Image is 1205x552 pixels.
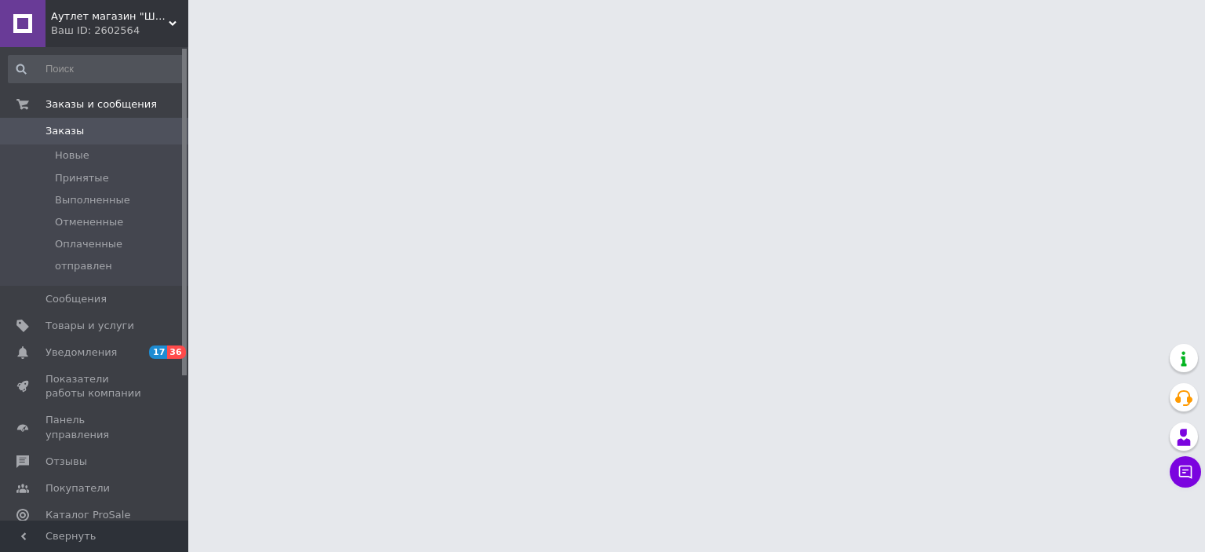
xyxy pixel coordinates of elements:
span: Заказы и сообщения [46,97,157,111]
div: Ваш ID: 2602564 [51,24,188,38]
span: Уведомления [46,345,117,360]
span: Сообщения [46,292,107,306]
span: Оплаченные [55,237,122,251]
span: 17 [149,345,167,359]
span: Новые [55,148,89,163]
span: отправлен [55,259,112,273]
span: Заказы [46,124,84,138]
input: Поиск [8,55,185,83]
span: Панель управления [46,413,145,441]
span: Товары и услуги [46,319,134,333]
span: Покупатели [46,481,110,495]
button: Чат с покупателем [1170,456,1201,488]
span: Показатели работы компании [46,372,145,400]
span: Выполненные [55,193,130,207]
span: Каталог ProSale [46,508,130,522]
span: Отмененные [55,215,123,229]
span: 36 [167,345,185,359]
span: Принятые [55,171,109,185]
span: Аутлет магазин "Шкаф белья" [51,9,169,24]
span: Отзывы [46,455,87,469]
